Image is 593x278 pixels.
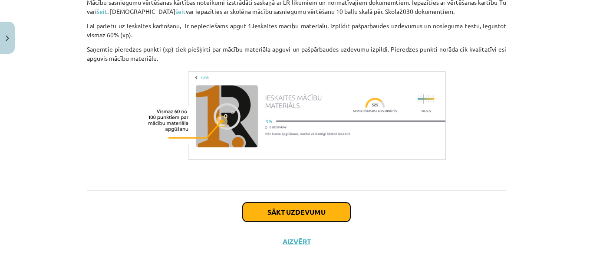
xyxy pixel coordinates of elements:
button: Sākt uzdevumu [243,203,350,222]
img: icon-close-lesson-0947bae3869378f0d4975bcd49f059093ad1ed9edebbc8119c70593378902aed.svg [6,36,9,41]
p: Lai pārietu uz ieskaites kārtošanu, ir nepieciešams apgūt 1.ieskaites mācību materiālu, izpildīt ... [87,21,506,39]
a: šeit [97,7,107,15]
p: Saņemtie pieredzes punkti (xp) tiek piešķirti par mācību materiāla apguvi un pašpārbaudes uzdevum... [87,45,506,63]
button: Aizvērt [280,237,313,246]
a: šeit [175,7,186,15]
